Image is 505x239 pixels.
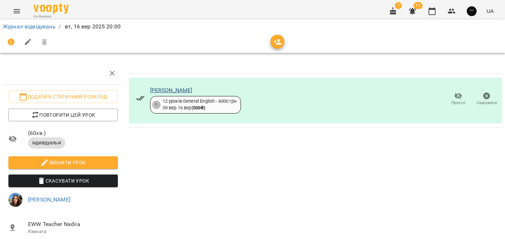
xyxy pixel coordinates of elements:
span: Додати в статичний розклад [14,93,112,101]
span: Повторити цей урок [14,111,112,119]
button: Змінити урок [8,156,118,169]
span: 12 [413,2,423,9]
b: ( 500 ₴ ) [191,105,206,110]
button: Повторити цей урок [8,109,118,121]
button: Додати в статичний розклад [8,90,118,103]
button: Прогул [444,89,472,109]
button: Скасувати Урок [8,175,118,187]
p: вт, 16 вер 2025 20:00 [63,22,121,31]
div: 5 [152,101,161,109]
span: Змінити урок [14,158,112,167]
span: EWW Teacher Nadiia [28,220,118,228]
button: Скасувати [472,89,501,109]
span: Прогул [451,100,465,106]
img: 5eed76f7bd5af536b626cea829a37ad3.jpg [467,6,477,16]
button: Menu [8,3,25,20]
span: UA [486,7,494,15]
img: Voopty Logo [34,4,69,14]
span: Скасувати [477,100,497,106]
a: [PERSON_NAME] [28,196,70,203]
img: 11d839d777b43516e4e2c1a6df0945d0.jpeg [8,193,22,207]
a: Журнал відвідувань [3,23,56,30]
span: ( 60 хв. ) [28,129,118,137]
nav: breadcrumb [3,22,502,31]
span: 1 [395,2,402,9]
div: 12 уроків General English - 6000 грн 09 вер - 16 вер [163,98,236,111]
p: Кімната [28,228,118,235]
li: / [59,22,61,31]
span: For Business [34,14,69,19]
a: [PERSON_NAME] [150,87,193,94]
span: індивідуальні [28,140,65,146]
span: Скасувати Урок [14,177,112,185]
button: UA [484,5,497,18]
